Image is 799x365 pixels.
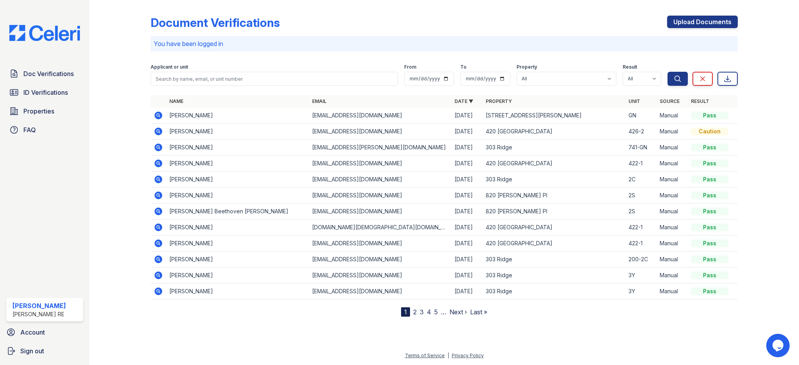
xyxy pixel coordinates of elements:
td: [EMAIL_ADDRESS][DOMAIN_NAME] [309,236,451,252]
a: ID Verifications [6,85,83,100]
td: 820 [PERSON_NAME] Pl [483,188,625,204]
td: [DATE] [451,204,483,220]
td: 3Y [625,283,657,299]
td: 820 [PERSON_NAME] Pl [483,204,625,220]
span: ID Verifications [23,88,68,97]
td: [PERSON_NAME] [166,188,309,204]
td: [EMAIL_ADDRESS][DOMAIN_NAME] [309,283,451,299]
div: | [447,353,449,358]
input: Search by name, email, or unit number [151,72,398,86]
td: Manual [657,204,688,220]
td: [DATE] [451,220,483,236]
p: You have been logged in [154,39,734,48]
td: [PERSON_NAME] Beethoven [PERSON_NAME] [166,204,309,220]
td: 420 [GEOGRAPHIC_DATA] [483,124,625,140]
td: [PERSON_NAME] [166,283,309,299]
a: Upload Documents [667,16,738,28]
td: 741-GN [625,140,657,156]
div: Pass [691,175,728,183]
a: Result [691,98,709,104]
div: Pass [691,159,728,167]
td: Manual [657,140,688,156]
td: 303 Ridge [483,283,625,299]
td: Manual [657,236,688,252]
div: Pass [691,191,728,199]
td: [DATE] [451,188,483,204]
a: Last » [470,308,487,316]
a: 4 [427,308,431,316]
a: Property [486,98,512,104]
td: [EMAIL_ADDRESS][DOMAIN_NAME] [309,108,451,124]
td: [EMAIL_ADDRESS][DOMAIN_NAME] [309,252,451,268]
a: Doc Verifications [6,66,83,82]
div: Pass [691,207,728,215]
span: FAQ [23,125,36,135]
iframe: chat widget [766,334,791,357]
td: Manual [657,156,688,172]
td: [PERSON_NAME] [166,172,309,188]
td: [EMAIL_ADDRESS][DOMAIN_NAME] [309,124,451,140]
td: 303 Ridge [483,252,625,268]
td: [EMAIL_ADDRESS][DOMAIN_NAME] [309,172,451,188]
td: Manual [657,252,688,268]
td: 422-1 [625,236,657,252]
a: Unit [629,98,640,104]
td: Manual [657,108,688,124]
td: [DATE] [451,156,483,172]
a: Account [3,324,86,340]
a: Properties [6,103,83,119]
div: Pass [691,255,728,263]
td: 3Y [625,268,657,283]
label: Applicant or unit [151,64,188,70]
label: Result [623,64,637,70]
td: [DATE] [451,172,483,188]
td: Manual [657,268,688,283]
div: Pass [691,239,728,247]
td: [PERSON_NAME] [166,108,309,124]
td: 422-1 [625,220,657,236]
td: [DATE] [451,283,483,299]
div: Pass [691,271,728,279]
td: Manual [657,220,688,236]
a: Email [312,98,327,104]
td: [PERSON_NAME] [166,124,309,140]
td: [STREET_ADDRESS][PERSON_NAME] [483,108,625,124]
td: [DOMAIN_NAME][DEMOGRAPHIC_DATA][DOMAIN_NAME] [309,220,451,236]
div: Pass [691,223,728,231]
div: Caution [691,128,728,135]
td: [DATE] [451,108,483,124]
td: 426-2 [625,124,657,140]
span: Doc Verifications [23,69,74,78]
a: Sign out [3,343,86,359]
div: Pass [691,112,728,119]
td: GN [625,108,657,124]
span: Properties [23,106,54,116]
td: [EMAIL_ADDRESS][DOMAIN_NAME] [309,204,451,220]
td: 420 [GEOGRAPHIC_DATA] [483,220,625,236]
td: 303 Ridge [483,172,625,188]
td: 2C [625,172,657,188]
a: Next › [449,308,467,316]
td: [EMAIL_ADDRESS][DOMAIN_NAME] [309,156,451,172]
td: [DATE] [451,252,483,268]
td: [PERSON_NAME] [166,268,309,283]
td: Manual [657,172,688,188]
a: Date ▼ [455,98,473,104]
td: [DATE] [451,268,483,283]
div: 1 [401,307,410,317]
td: Manual [657,188,688,204]
td: [EMAIL_ADDRESS][DOMAIN_NAME] [309,268,451,283]
a: Name [169,98,183,104]
td: 420 [GEOGRAPHIC_DATA] [483,156,625,172]
label: Property [517,64,537,70]
a: FAQ [6,122,83,138]
div: Pass [691,144,728,151]
a: 2 [413,308,417,316]
div: [PERSON_NAME] [12,301,66,310]
td: 422-1 [625,156,657,172]
td: [DATE] [451,124,483,140]
a: Source [660,98,680,104]
td: [PERSON_NAME] [166,140,309,156]
td: Manual [657,283,688,299]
